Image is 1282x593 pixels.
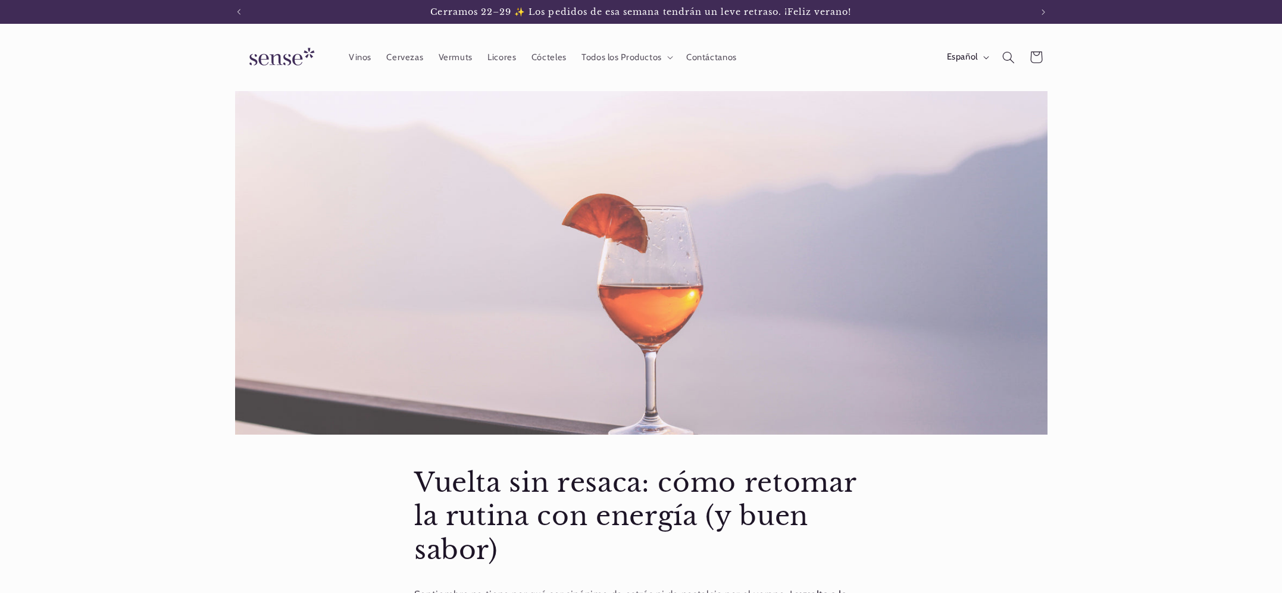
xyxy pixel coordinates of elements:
span: Contáctanos [686,52,737,63]
summary: Todos los Productos [574,44,678,70]
img: Vuelta sin resaca: cómo retomar la rutina con energía (y buen sabor) [235,91,1048,435]
span: Vinos [349,52,371,63]
span: Vermuts [439,52,473,63]
span: Cervezas [386,52,423,63]
a: Vermuts [431,44,480,70]
summary: Búsqueda [995,43,1022,71]
a: Cócteles [524,44,574,70]
span: Español [947,51,978,64]
span: Cócteles [531,52,567,63]
h1: Vuelta sin resaca: cómo retomar la rutina con energía (y buen sabor) [414,466,868,567]
a: Vinos [341,44,379,70]
a: Cervezas [379,44,431,70]
span: Cerramos 22–29 ✨ Los pedidos de esa semana tendrán un leve retraso. ¡Feliz verano! [430,7,851,17]
a: Sense [230,36,329,79]
img: Sense [235,40,324,74]
span: Licores [487,52,516,63]
span: Todos los Productos [581,52,662,63]
button: Español [939,45,995,69]
a: Licores [480,44,524,70]
a: Contáctanos [678,44,744,70]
